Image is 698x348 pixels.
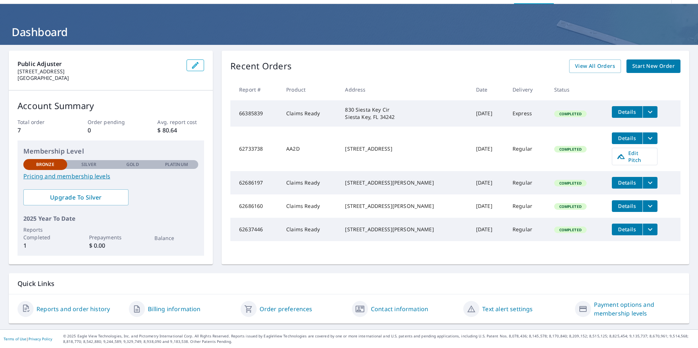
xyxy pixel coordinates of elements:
p: Balance [154,234,198,242]
div: [STREET_ADDRESS][PERSON_NAME] [345,179,464,186]
p: Order pending [88,118,134,126]
a: Terms of Use [4,336,26,341]
button: filesDropdownBtn-62733738 [643,132,657,144]
p: Reports Completed [23,226,67,241]
td: 62686160 [230,194,280,218]
p: © 2025 Eagle View Technologies, Inc. and Pictometry International Corp. All Rights Reserved. Repo... [63,333,694,344]
a: Upgrade To Silver [23,189,129,205]
div: [STREET_ADDRESS][PERSON_NAME] [345,226,464,233]
a: Contact information [371,305,428,313]
th: Delivery [507,79,548,100]
a: Reports and order history [37,305,110,313]
p: $ 80.64 [157,126,204,135]
button: filesDropdownBtn-62686160 [643,200,657,212]
span: Start New Order [632,62,675,71]
button: detailsBtn-62686160 [612,200,643,212]
span: Details [616,202,638,209]
td: [DATE] [470,218,507,241]
a: Pricing and membership levels [23,172,198,181]
th: Report # [230,79,280,100]
td: [DATE] [470,100,507,127]
p: 7 [18,126,64,135]
p: Bronze [36,161,54,168]
p: Membership Level [23,146,198,156]
p: $ 0.00 [89,241,133,250]
p: Public Adjuster [18,59,181,68]
td: Claims Ready [280,100,339,127]
p: Avg. report cost [157,118,204,126]
button: filesDropdownBtn-66385839 [643,106,657,118]
td: Express [507,100,548,127]
div: [STREET_ADDRESS] [345,145,464,152]
span: Upgrade To Silver [29,193,123,201]
button: detailsBtn-62733738 [612,132,643,144]
td: [DATE] [470,127,507,171]
span: Completed [555,147,586,152]
button: detailsBtn-62637446 [612,224,643,235]
span: Completed [555,204,586,209]
p: 2025 Year To Date [23,214,198,223]
button: filesDropdownBtn-62686197 [643,177,657,189]
a: Text alert settings [482,305,533,313]
button: filesDropdownBtn-62637446 [643,224,657,235]
span: Edit Pitch [617,150,653,163]
span: Details [616,135,638,142]
span: Details [616,108,638,115]
a: Payment options and membership levels [594,300,680,318]
a: Edit Pitch [612,148,657,165]
a: Privacy Policy [28,336,52,341]
span: View All Orders [575,62,615,71]
th: Address [339,79,470,100]
td: 62637446 [230,218,280,241]
td: [DATE] [470,171,507,194]
a: Start New Order [626,59,680,73]
td: Claims Ready [280,171,339,194]
button: detailsBtn-62686197 [612,177,643,189]
span: Completed [555,181,586,186]
a: Billing information [148,305,200,313]
div: 830 Siesta Key Cir Siesta Key, FL 34242 [345,106,464,121]
p: [GEOGRAPHIC_DATA] [18,75,181,81]
th: Status [548,79,606,100]
a: View All Orders [569,59,621,73]
div: [STREET_ADDRESS][PERSON_NAME] [345,202,464,210]
td: 66385839 [230,100,280,127]
td: Claims Ready [280,194,339,218]
p: Prepayments [89,233,133,241]
p: Platinum [165,161,188,168]
td: [DATE] [470,194,507,218]
td: Claims Ready [280,218,339,241]
p: Gold [126,161,139,168]
p: [STREET_ADDRESS] [18,68,181,75]
p: 0 [88,126,134,135]
td: 62686197 [230,171,280,194]
button: detailsBtn-66385839 [612,106,643,118]
span: Details [616,179,638,186]
p: | [4,337,52,341]
p: Silver [81,161,97,168]
td: AA2D [280,127,339,171]
span: Completed [555,111,586,116]
h1: Dashboard [9,24,689,39]
th: Product [280,79,339,100]
p: Quick Links [18,279,680,288]
td: Regular [507,194,548,218]
p: Total order [18,118,64,126]
p: Account Summary [18,99,204,112]
td: 62733738 [230,127,280,171]
p: Recent Orders [230,59,292,73]
p: 1 [23,241,67,250]
a: Order preferences [260,305,312,313]
td: Regular [507,127,548,171]
span: Details [616,226,638,233]
span: Completed [555,227,586,232]
th: Date [470,79,507,100]
td: Regular [507,218,548,241]
td: Regular [507,171,548,194]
